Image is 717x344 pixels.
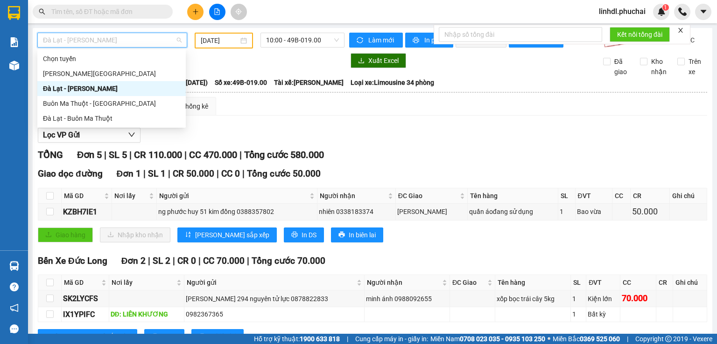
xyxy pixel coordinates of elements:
[186,309,363,319] div: 0982367365
[242,168,245,179] span: |
[148,255,150,266] span: |
[284,227,324,242] button: printerIn DS
[63,293,107,304] div: SK2LYCFS
[665,336,672,342] span: copyright
[368,55,399,66] span: Xuất Excel
[43,129,80,141] span: Lọc VP Gửi
[239,149,242,160] span: |
[349,230,376,240] span: In biên lai
[231,4,247,20] button: aim
[9,261,19,271] img: warehouse-icon
[159,191,308,201] span: Người gửi
[620,275,656,290] th: CC
[291,231,298,239] span: printer
[221,168,240,179] span: CC 0
[43,98,180,109] div: Buôn Ma Thuột - [GEOGRAPHIC_DATA]
[189,149,237,160] span: CC 470.000
[695,4,711,20] button: caret-down
[338,231,345,239] span: printer
[209,4,225,20] button: file-add
[347,334,348,344] span: |
[571,275,586,290] th: SL
[405,33,453,48] button: printerIn phơi
[632,205,668,218] div: 50.000
[45,333,52,341] span: sort-ascending
[631,188,670,204] th: CR
[430,334,545,344] span: Miền Nam
[43,69,180,79] div: [PERSON_NAME][GEOGRAPHIC_DATA]
[685,56,708,77] span: Trên xe
[37,66,186,81] div: Gia Lai - Đà Lạt
[192,8,199,15] span: plus
[670,188,707,204] th: Ghi chú
[247,168,321,179] span: Tổng cước 50.000
[195,230,269,240] span: [PERSON_NAME] sắp xếp
[358,57,365,65] span: download
[51,7,162,17] input: Tìm tên, số ĐT hoặc mã đơn
[588,309,619,319] div: Bất kỳ
[588,294,619,304] div: Kiện lớn
[662,4,669,11] sup: 1
[368,35,395,45] span: Làm mới
[572,309,584,319] div: 1
[62,290,109,307] td: SK2LYCFS
[39,8,45,15] span: search
[495,275,571,290] th: Tên hàng
[37,81,186,96] div: Đà Lạt - Gia Lai
[134,149,182,160] span: CR 110.000
[452,277,485,288] span: ĐC Giao
[217,168,219,179] span: |
[38,255,107,266] span: Bến Xe Đức Long
[647,56,670,77] span: Kho nhận
[656,275,673,290] th: CR
[678,7,687,16] img: phone-icon
[572,294,584,304] div: 1
[43,83,180,94] div: Đà Lạt - [PERSON_NAME]
[622,292,654,305] div: 70.000
[182,101,208,111] div: Thống kê
[43,113,180,124] div: Đà Lạt - Buôn Ma Thuột
[235,8,242,15] span: aim
[664,4,667,11] span: 1
[302,230,316,240] span: In DS
[351,53,406,68] button: downloadXuất Excel
[37,96,186,111] div: Buôn Ma Thuột - Đà Lạt
[627,334,628,344] span: |
[144,329,184,344] button: printerIn DS
[247,255,249,266] span: |
[143,168,146,179] span: |
[10,303,19,312] span: notification
[468,188,558,204] th: Tên hàng
[203,255,245,266] span: CC 70.000
[349,33,403,48] button: syncLàm mới
[56,331,130,342] span: [PERSON_NAME] sắp xếp
[9,37,19,47] img: solution-icon
[331,227,383,242] button: printerIn biên lai
[699,7,708,16] span: caret-down
[38,149,63,160] span: TỔNG
[351,77,434,88] span: Loại xe: Limousine 34 phòng
[114,191,147,201] span: Nơi lấy
[37,111,186,126] div: Đà Lạt - Buôn Ma Thuột
[177,255,196,266] span: CR 0
[469,206,556,217] div: quần áođang sử dụng
[580,335,620,343] strong: 0369 525 060
[254,334,340,344] span: Hỗ trợ kỹ thuật:
[357,37,365,44] span: sync
[560,206,573,217] div: 1
[548,337,550,341] span: ⚪️
[187,277,355,288] span: Người gửi
[576,188,613,204] th: ĐVT
[63,206,110,218] div: KZBH7IE1
[397,206,466,217] div: [PERSON_NAME]
[173,168,214,179] span: CR 50.000
[109,149,127,160] span: SL 5
[158,206,316,217] div: ng phước huy 51 kim đồng 0388357802
[201,35,238,46] input: 09/09/2025
[100,227,170,242] button: downloadNhập kho nhận
[38,128,141,143] button: Lọc VP Gửi
[558,188,575,204] th: SL
[38,329,137,344] button: sort-ascending[PERSON_NAME] sắp xếp
[424,35,446,45] span: In phơi
[117,168,141,179] span: Đơn 1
